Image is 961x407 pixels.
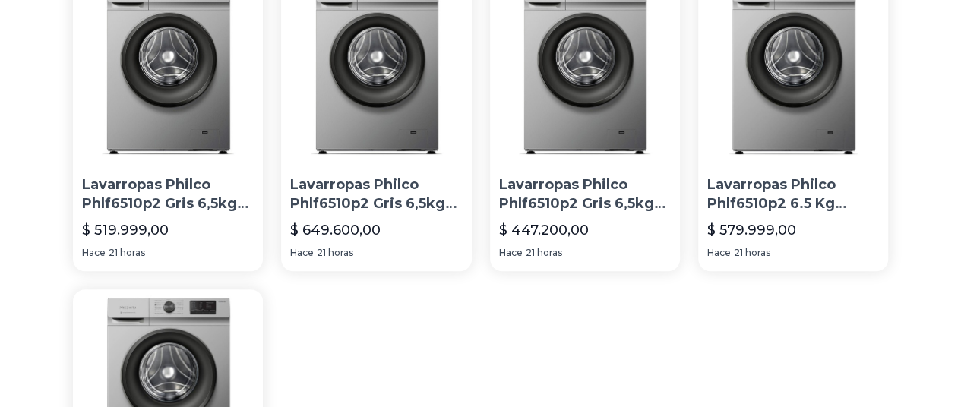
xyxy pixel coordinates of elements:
[82,219,169,241] p: $ 519.999,00
[499,175,671,213] p: Lavarropas Philco Phlf6510p2 Gris 6,5kg 800rpm Selectogar7
[290,219,381,241] p: $ 649.600,00
[290,175,462,213] p: Lavarropas Philco Phlf6510p2 Gris 6,5kg 800rpm Selectogar6
[526,247,562,259] span: 21 horas
[499,247,523,259] span: Hace
[499,219,589,241] p: $ 447.200,00
[82,175,254,213] p: Lavarropas Philco Phlf6510p2 Gris 6,5kg 800rpm Selectogar
[707,247,731,259] span: Hace
[82,247,106,259] span: Hace
[707,175,879,213] p: Lavarropas Philco Phlf6510p2 6.5 Kg 1000rpm Gris
[734,247,770,259] span: 21 horas
[707,219,796,241] p: $ 579.999,00
[317,247,353,259] span: 21 horas
[109,247,145,259] span: 21 horas
[290,247,314,259] span: Hace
